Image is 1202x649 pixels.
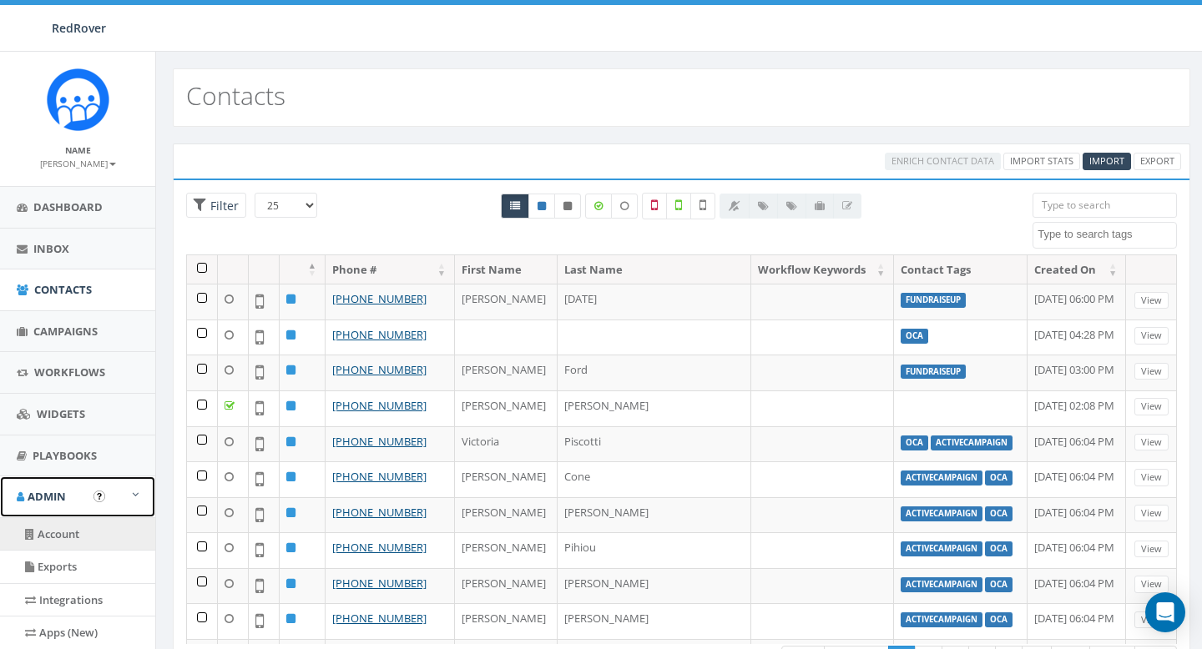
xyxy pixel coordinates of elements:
[1089,154,1124,167] span: Import
[332,398,427,413] a: [PHONE_NUMBER]
[93,491,105,502] button: Open In-App Guide
[186,193,246,219] span: Advance Filter
[332,505,427,520] a: [PHONE_NUMBER]
[985,541,1013,556] label: OCA
[1028,532,1126,568] td: [DATE] 06:04 PM
[558,255,751,284] th: Last Name
[34,365,105,380] span: Workflows
[40,155,116,170] a: [PERSON_NAME]
[1028,461,1126,497] td: [DATE] 06:04 PM
[901,329,928,344] label: OCA
[186,82,285,109] h2: Contacts
[1134,363,1169,380] a: View
[985,577,1013,592] label: OCA
[65,144,91,156] small: Name
[455,355,558,390] td: [PERSON_NAME]
[901,293,966,308] label: FundraiseUp
[332,327,427,342] a: [PHONE_NUMBER]
[558,568,751,604] td: [PERSON_NAME]
[455,390,558,426] td: [PERSON_NAME]
[332,291,427,306] a: [PHONE_NUMBER]
[1145,592,1185,632] div: Open Intercom Messenger
[47,68,109,131] img: Rally_Corp_Icon.png
[1028,568,1126,604] td: [DATE] 06:04 PM
[558,603,751,639] td: [PERSON_NAME]
[1134,505,1169,522] a: View
[326,255,455,284] th: Phone #: activate to sort column ascending
[528,194,555,219] a: Active
[690,193,715,219] label: Not Validated
[751,255,894,284] th: Workflow Keywords: activate to sort column ascending
[455,461,558,497] td: [PERSON_NAME]
[455,497,558,533] td: [PERSON_NAME]
[1028,390,1126,426] td: [DATE] 02:08 PM
[901,435,928,450] label: OCA
[1134,434,1169,451] a: View
[1089,154,1124,167] span: CSV files only
[1134,611,1169,629] a: View
[1003,153,1080,170] a: Import Stats
[585,194,612,219] label: Data Enriched
[558,426,751,462] td: Piscotti
[901,506,982,521] label: ActiveCampaign
[37,406,85,421] span: Widgets
[1038,227,1176,242] textarea: Search
[332,576,427,591] a: [PHONE_NUMBER]
[1028,319,1126,355] td: [DATE] 04:28 PM
[558,461,751,497] td: Cone
[901,541,982,556] label: ActiveCampaign
[985,506,1013,521] label: OCA
[558,355,751,390] td: Ford
[34,282,92,297] span: Contacts
[33,199,103,214] span: Dashboard
[666,193,691,219] label: Validated
[40,158,116,169] small: [PERSON_NAME]
[1134,469,1169,486] a: View
[901,470,982,485] label: ActiveCampaign
[1083,153,1131,170] a: Import
[1134,576,1169,593] a: View
[28,489,66,504] span: Admin
[538,201,546,211] i: This phone number is subscribed and will receive texts.
[901,612,982,627] label: ActiveCampaign
[52,20,106,36] span: RedRover
[33,448,97,463] span: Playbooks
[1028,255,1126,284] th: Created On: activate to sort column ascending
[985,470,1013,485] label: OCA
[332,434,427,449] a: [PHONE_NUMBER]
[1134,327,1169,345] a: View
[332,362,427,377] a: [PHONE_NUMBER]
[455,255,558,284] th: First Name
[501,194,529,219] a: All contacts
[901,577,982,592] label: ActiveCampaign
[455,426,558,462] td: Victoria
[901,365,966,380] label: FundraiseUp
[33,241,69,256] span: Inbox
[1134,541,1169,558] a: View
[455,532,558,568] td: [PERSON_NAME]
[206,198,239,214] span: Filter
[1028,497,1126,533] td: [DATE] 06:04 PM
[1028,603,1126,639] td: [DATE] 06:04 PM
[1134,398,1169,415] a: View
[558,532,751,568] td: Pihiou
[642,193,667,219] label: Not a Mobile
[894,255,1028,284] th: Contact Tags
[332,611,427,626] a: [PHONE_NUMBER]
[455,568,558,604] td: [PERSON_NAME]
[455,284,558,319] td: [PERSON_NAME]
[554,194,581,219] a: Opted Out
[1033,193,1177,218] input: Type to search
[33,324,98,339] span: Campaigns
[1134,153,1181,170] a: Export
[558,497,751,533] td: [PERSON_NAME]
[1134,292,1169,309] a: View
[332,469,427,484] a: [PHONE_NUMBER]
[332,540,427,555] a: [PHONE_NUMBER]
[563,201,572,211] i: This phone number is unsubscribed and has opted-out of all texts.
[558,390,751,426] td: [PERSON_NAME]
[1028,284,1126,319] td: [DATE] 06:00 PM
[455,603,558,639] td: [PERSON_NAME]
[1028,355,1126,390] td: [DATE] 03:00 PM
[611,194,638,219] label: Data not Enriched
